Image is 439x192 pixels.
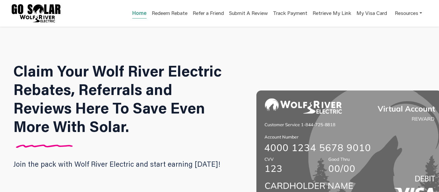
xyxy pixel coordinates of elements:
a: Retrieve My Link [313,9,351,19]
a: Refer a Friend [193,9,224,19]
a: Submit A Review [229,9,268,19]
a: Redeem Rebate [152,9,187,19]
a: Track Payment [273,9,307,19]
h1: Claim Your Wolf River Electric Rebates, Referrals and Reviews Here To Save Even More With Solar. [13,62,234,136]
p: Join the pack with Wolf River Electric and start earning [DATE]! [13,157,234,171]
img: Divider [13,144,76,148]
a: Resources [395,6,422,20]
img: Program logo [12,4,60,22]
a: My Visa Card [356,6,387,20]
a: Home [132,9,147,18]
